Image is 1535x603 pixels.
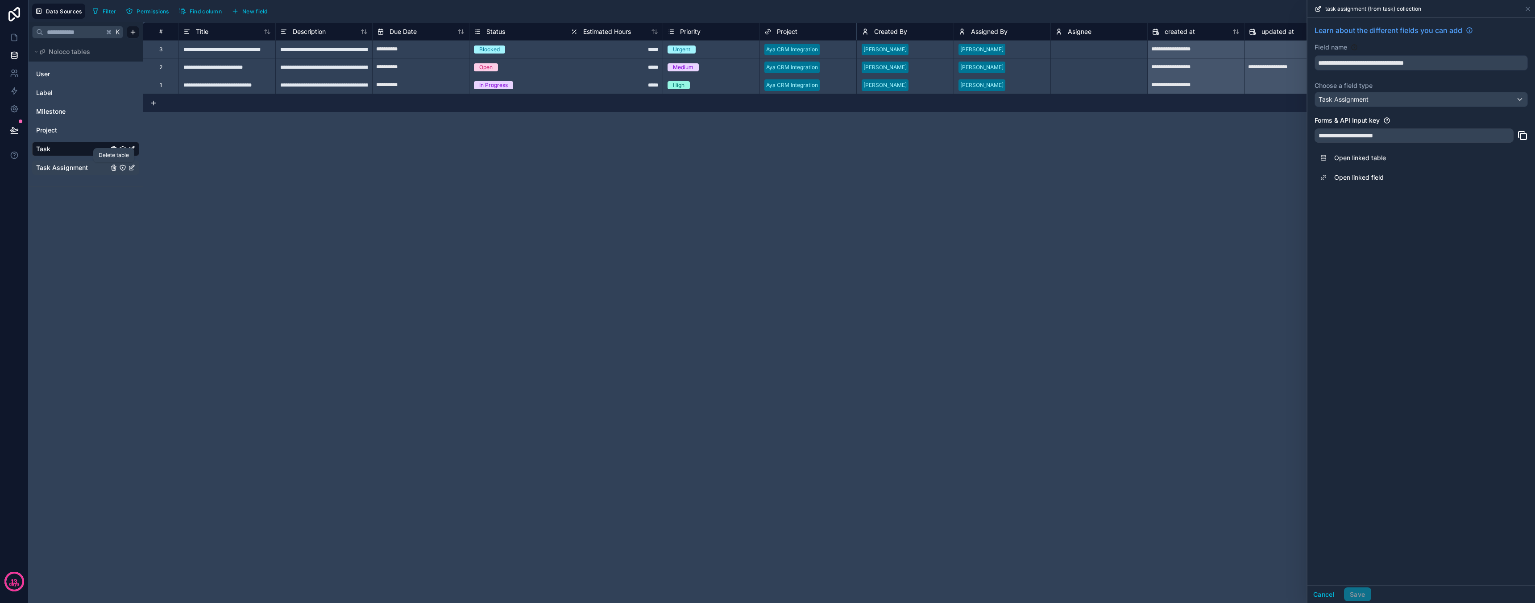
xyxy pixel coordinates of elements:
a: Milestone [36,107,108,116]
a: Label [36,88,108,97]
button: Task Assignment [1315,92,1528,107]
span: Description [293,27,326,36]
span: Milestone [36,107,66,116]
div: Aya CRM Integration [766,63,818,71]
span: Due Date [390,27,417,36]
span: Learn about the different fields you can add [1315,25,1462,36]
a: Project [36,126,108,135]
span: updated at [1261,27,1294,36]
div: # [150,28,172,35]
button: New field [228,4,271,18]
span: K [115,29,121,35]
button: Noloco tables [32,45,134,58]
span: Project [777,27,797,36]
div: High [673,81,685,89]
span: Status [486,27,505,36]
span: Title [196,27,208,36]
a: Task Assignment [36,163,108,172]
span: Find column [190,8,222,15]
div: In Progress [479,81,508,89]
span: Label [36,88,53,97]
div: Aya CRM Integration [766,81,818,89]
a: User [36,70,108,78]
div: Label [32,86,139,100]
div: 3 [159,46,162,53]
span: Asignee [1068,27,1091,36]
div: Aya CRM Integration [766,45,818,54]
div: [PERSON_NAME] [863,81,907,89]
div: Project [32,123,139,137]
div: Delete table [99,152,129,159]
p: days [9,581,20,588]
a: Learn about the different fields you can add [1315,25,1473,36]
button: Filter [89,4,120,18]
div: [PERSON_NAME] [960,63,1004,71]
span: Estimated Hours [583,27,631,36]
span: Task [36,145,50,153]
button: Permissions [123,4,172,18]
div: [PERSON_NAME] [960,45,1004,54]
div: [PERSON_NAME] [863,63,907,71]
button: Find column [176,4,225,18]
span: Task Assignment [36,163,88,172]
span: task assignment (from task) collection [1325,5,1421,12]
div: 1 [160,82,162,89]
span: Assigned By [971,27,1008,36]
div: User [32,67,139,81]
div: Urgent [673,45,690,54]
span: Task Assignment [1319,95,1369,104]
a: Open linked table [1315,148,1528,168]
label: Forms & API Input key [1315,116,1380,125]
span: Priority [680,27,701,36]
button: Data Sources [32,4,85,19]
a: Task [36,145,108,153]
span: Noloco tables [49,47,90,56]
span: New field [242,8,268,15]
div: Task Assignment [32,161,139,175]
div: Open [479,63,493,71]
p: 13 [11,577,17,586]
div: [PERSON_NAME] [960,81,1004,89]
label: Choose a field type [1315,81,1528,90]
span: Filter [103,8,116,15]
div: Blocked [479,45,500,54]
span: Permissions [137,8,169,15]
div: Medium [673,63,693,71]
div: Milestone [32,104,139,119]
button: Cancel [1307,587,1340,602]
span: Created By [874,27,907,36]
span: created at [1165,27,1195,36]
label: Field name [1315,43,1347,52]
a: Permissions [123,4,175,18]
span: Project [36,126,57,135]
span: Data Sources [46,8,82,15]
a: Open linked field [1315,168,1528,187]
span: User [36,70,50,78]
div: [PERSON_NAME] [863,45,907,54]
div: Task [32,142,139,156]
div: 2 [159,64,162,71]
